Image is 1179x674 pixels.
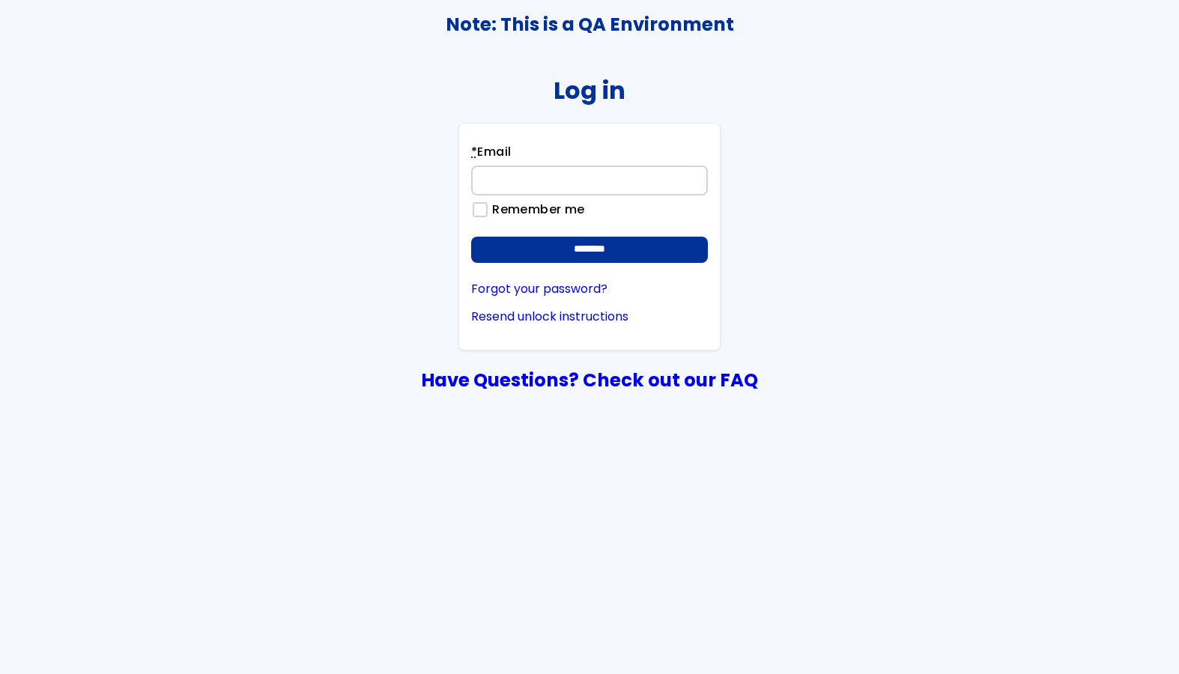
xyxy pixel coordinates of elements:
[471,143,511,166] label: Email
[421,367,758,393] a: Have Questions? Check out our FAQ
[471,143,477,160] abbr: required
[554,76,625,104] h2: Log in
[1,14,1178,35] h3: Note: This is a QA Environment
[471,282,708,296] a: Forgot your password?
[485,203,584,216] label: Remember me
[471,310,708,324] a: Resend unlock instructions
